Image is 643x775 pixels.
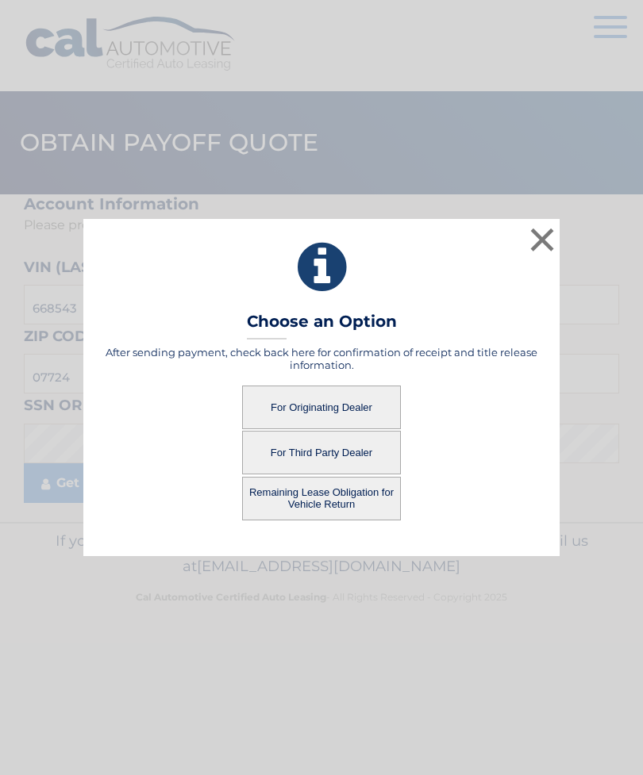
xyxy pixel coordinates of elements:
[242,386,401,429] button: For Originating Dealer
[247,312,397,340] h3: Choose an Option
[242,477,401,520] button: Remaining Lease Obligation for Vehicle Return
[242,431,401,474] button: For Third Party Dealer
[526,224,558,255] button: ×
[103,346,540,371] h5: After sending payment, check back here for confirmation of receipt and title release information.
